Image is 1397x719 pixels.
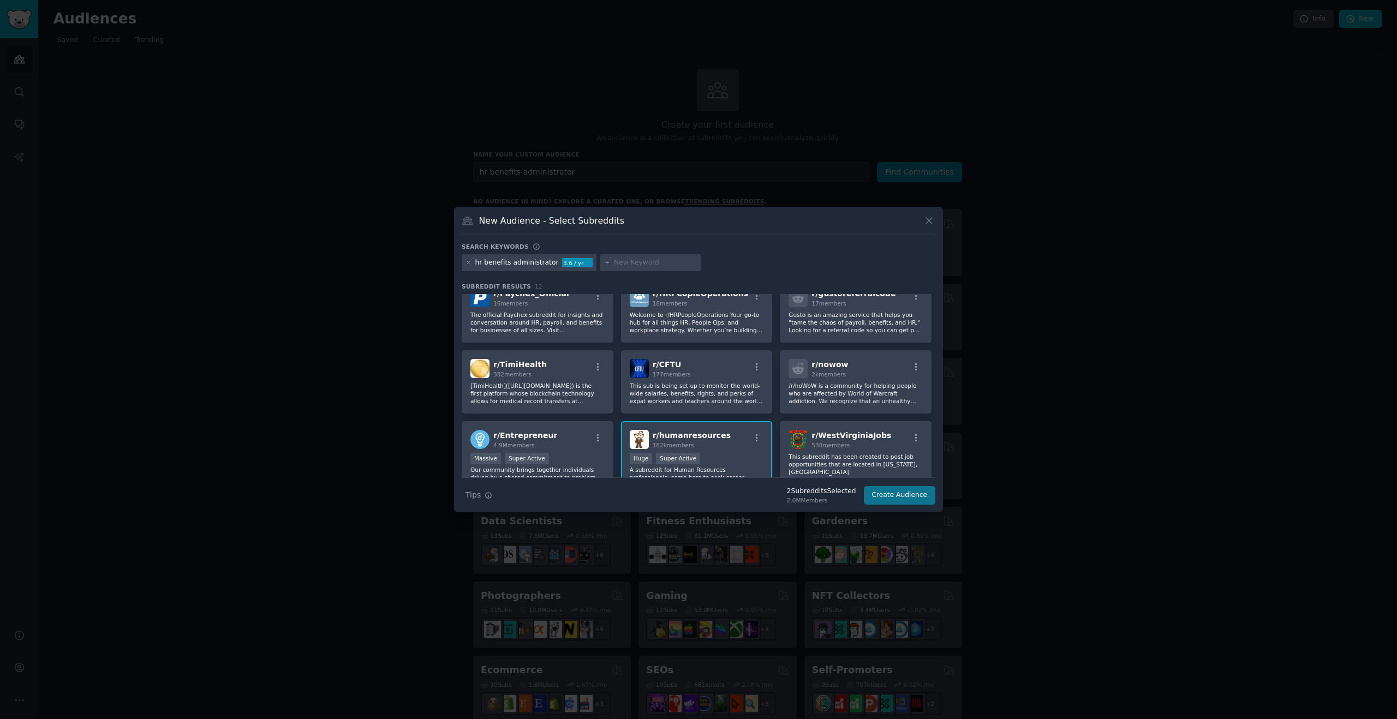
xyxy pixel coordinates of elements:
p: /r/noWoW is a community for helping people who are affected by World of Warcraft addiction. We re... [789,382,923,405]
p: Gusto is an amazing service that helps you "tame the chaos of payroll, benefits, and HR." Looking... [789,311,923,334]
h3: Search keywords [462,243,529,250]
img: CFTU [630,359,649,378]
input: New Keyword [614,258,697,268]
div: Super Active [505,453,549,464]
span: Subreddit Results [462,283,531,290]
span: 182k members [653,442,694,448]
div: Huge [630,453,653,464]
p: [TimiHealth]([URL][DOMAIN_NAME]) is the first platform whose blockchain technology allows for med... [470,382,605,405]
h3: New Audience - Select Subreddits [479,215,624,226]
div: Super Active [656,453,700,464]
div: Massive [470,453,501,464]
p: A subreddit for Human Resources professionals: come here to seek career advice, ask questions and... [630,466,764,489]
span: Tips [465,489,481,501]
img: Paychex_Official [470,288,489,307]
p: Our community brings together individuals driven by a shared commitment to problem-solving, profe... [470,466,605,489]
img: HRPeopleOperations [630,288,649,307]
p: This sub is being set up to monitor the world-wide salaries, benefits, rights, and perks of expat... [630,382,764,405]
div: hr benefits administrator [475,258,559,268]
button: Tips [462,486,496,505]
div: 2.0M Members [787,496,856,504]
img: TimiHealth [470,359,489,378]
button: Create Audience [864,486,936,505]
span: 538 members [811,442,850,448]
span: 17 members [811,300,846,307]
span: 18 members [653,300,687,307]
img: Entrepreneur [470,430,489,449]
img: WestVirginiaJobs [789,430,808,449]
span: r/ WestVirginiaJobs [811,431,891,440]
div: 2 Subreddit s Selected [787,487,856,496]
span: r/ TimiHealth [493,360,547,369]
span: 177 members [653,371,691,378]
span: r/ Entrepreneur [493,431,557,440]
span: r/ nowow [811,360,848,369]
p: This subreddit has been created to post job opportunities that are located in [US_STATE], [GEOGRA... [789,453,923,476]
p: The official Paychex subreddit for insights and conversation around HR, payroll, and benefits for... [470,311,605,334]
span: 12 [535,283,542,290]
span: r/ humanresources [653,431,731,440]
span: 382 members [493,371,532,378]
span: r/ CFTU [653,360,682,369]
span: 2k members [811,371,846,378]
p: Welcome to r/HRPeopleOperations Your go-to hub for all things HR, People Ops, and workplace strat... [630,311,764,334]
span: 4.9M members [493,442,535,448]
img: humanresources [630,430,649,449]
div: 3.6 / yr [562,258,593,268]
span: 16 members [493,300,528,307]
